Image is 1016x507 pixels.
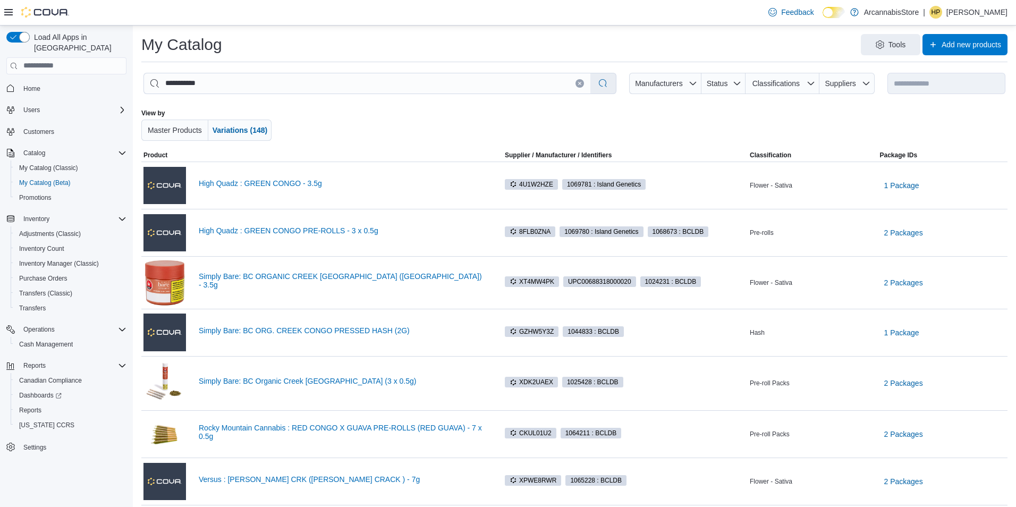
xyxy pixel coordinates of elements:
nav: Complex example [6,77,126,483]
button: Settings [2,439,131,454]
a: Purchase Orders [15,272,72,285]
span: Add new products [942,39,1001,50]
button: Reports [11,403,131,418]
span: 2 Packages [884,227,923,238]
span: Supplier / Manufacturer / Identifiers [490,151,612,159]
span: XT4MW4PK [510,277,554,286]
span: Master Products [148,126,202,134]
span: Package IDs [880,151,918,159]
span: UPC00688318000020 [563,276,636,287]
img: Simply Bare: BC ORG. CREEK CONGO PRESSED HASH (2G) [143,314,186,351]
a: Inventory Count [15,242,69,255]
a: [US_STATE] CCRS [15,419,79,432]
label: View by [141,109,165,117]
button: Purchase Orders [11,271,131,286]
a: Simply Bare: BC ORGANIC CREEK [GEOGRAPHIC_DATA] ([GEOGRAPHIC_DATA]) - 3.5g [199,272,486,289]
span: 2 Packages [884,378,923,388]
a: Adjustments (Classic) [15,227,85,240]
button: Promotions [11,190,131,205]
span: Washington CCRS [15,419,126,432]
button: My Catalog (Beta) [11,175,131,190]
span: 1068673 : BCLDB [653,227,704,236]
span: CKUL01U2 [505,428,556,438]
span: 1025428 : BCLDB [562,377,623,387]
span: Tools [888,39,906,50]
span: Purchase Orders [15,272,126,285]
img: Rocky Mountain Cannabis : RED CONGO X GUAVA PRE-ROLLS (RED GUAVA) - 7 x 0.5g [143,417,186,451]
button: 2 Packages [880,272,927,293]
span: Feedback [781,7,814,18]
button: Suppliers [819,73,875,94]
img: Simply Bare: BC Organic Creek Congo (3 x 0.5g) [143,359,186,408]
span: GZHW5Y3Z [505,326,558,337]
a: Reports [15,404,46,417]
span: HP [932,6,941,19]
span: My Catalog (Classic) [15,162,126,174]
span: XPWE8RWR [505,475,561,486]
span: Dashboards [19,391,62,400]
img: Simply Bare: BC ORGANIC CREEK CONGO (LANDRACE) - 3.5g [143,259,186,307]
span: Product [143,151,167,159]
button: Classifications [746,73,819,94]
span: 1 Package [884,327,919,338]
span: Settings [19,440,126,453]
button: Tools [861,34,920,55]
span: [US_STATE] CCRS [19,421,74,429]
button: Adjustments (Classic) [11,226,131,241]
span: Users [19,104,126,116]
button: 2 Packages [880,471,927,492]
input: Dark Mode [823,7,845,18]
span: 1069780 : Island Genetics [564,227,638,236]
button: Canadian Compliance [11,373,131,388]
span: Promotions [15,191,126,204]
span: Inventory [19,213,126,225]
span: CKUL01U2 [510,428,552,438]
a: Transfers (Classic) [15,287,77,300]
span: Transfers [19,304,46,312]
button: Inventory Manager (Classic) [11,256,131,271]
a: Simply Bare: BC Organic Creek [GEOGRAPHIC_DATA] (3 x 0.5g) [199,377,486,385]
a: High Quadz : GREEN CONGO - 3.5g [199,179,486,188]
span: Home [19,82,126,95]
button: [US_STATE] CCRS [11,418,131,433]
span: Home [23,84,40,93]
span: Catalog [19,147,126,159]
button: 2 Packages [880,222,927,243]
span: Canadian Compliance [15,374,126,387]
span: Classification [750,151,791,159]
button: Inventory Count [11,241,131,256]
a: Inventory Manager (Classic) [15,257,103,270]
a: My Catalog (Classic) [15,162,82,174]
p: ArcannabisStore [864,6,919,19]
a: Feedback [764,2,818,23]
img: High Quadz : GREEN CONGO - 3.5g [143,167,186,204]
button: 2 Packages [880,424,927,445]
span: Operations [23,325,55,334]
div: Flower - Sativa [748,179,878,192]
a: Transfers [15,302,50,315]
span: XDK2UAEX [505,377,558,387]
span: Reports [19,406,41,415]
button: Transfers [11,301,131,316]
a: Settings [19,441,50,454]
span: Dashboards [15,389,126,402]
a: Canadian Compliance [15,374,86,387]
button: 2 Packages [880,373,927,394]
span: 1025428 : BCLDB [567,377,619,387]
span: Load All Apps in [GEOGRAPHIC_DATA] [30,32,126,53]
span: Canadian Compliance [19,376,82,385]
span: My Catalog (Beta) [19,179,71,187]
span: Transfers (Classic) [19,289,72,298]
span: 8FLB0ZNA [505,226,555,237]
button: Reports [2,358,131,373]
span: XT4MW4PK [505,276,559,287]
span: UPC 00688318000020 [568,277,631,286]
div: Pre-roll Packs [748,377,878,390]
span: 4U1W2HZE [510,180,553,189]
button: Variations (148) [208,120,272,141]
span: 1068673 : BCLDB [648,226,709,237]
button: Reports [19,359,50,372]
button: Operations [2,322,131,337]
span: XPWE8RWR [510,476,556,485]
span: 1069781 : Island Genetics [562,179,646,190]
